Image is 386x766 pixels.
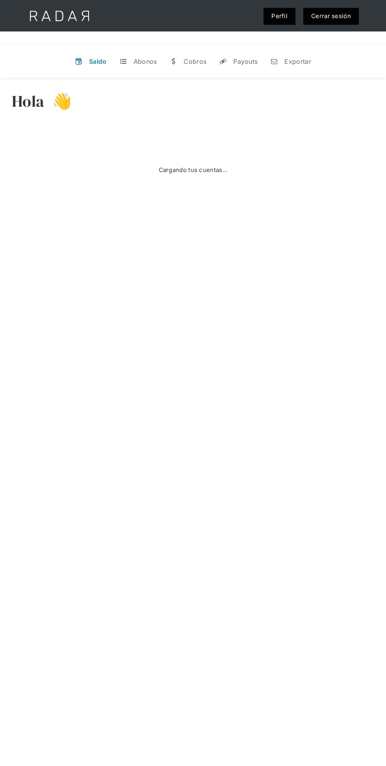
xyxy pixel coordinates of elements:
div: w [169,57,177,65]
div: Exportar [284,57,311,65]
div: Abonos [134,57,157,65]
h3: Hola [12,91,44,111]
div: y [219,57,227,65]
div: Cargando tus cuentas... [159,166,228,175]
div: t [119,57,127,65]
div: Saldo [89,57,107,65]
div: Cobros [184,57,206,65]
div: Payouts [233,57,258,65]
a: Perfil [264,8,295,25]
h3: 👋 [44,91,72,111]
a: Cerrar sesión [303,8,359,25]
div: v [75,57,83,65]
div: n [270,57,278,65]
